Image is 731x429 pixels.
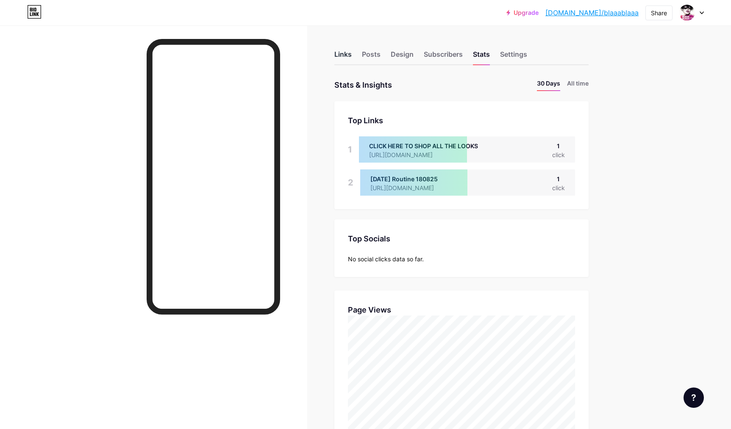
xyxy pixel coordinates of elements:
[348,136,352,163] div: 1
[552,141,565,150] div: 1
[348,115,575,126] div: Top Links
[537,79,560,91] li: 30 Days
[334,79,392,91] div: Stats & Insights
[348,304,575,316] div: Page Views
[348,169,353,196] div: 2
[348,233,575,244] div: Top Socials
[500,49,527,64] div: Settings
[552,183,565,192] div: click
[651,8,667,17] div: Share
[545,8,639,18] a: [DOMAIN_NAME]/blaaablaaa
[552,174,565,183] div: 1
[348,255,575,263] div: No social clicks data so far.
[391,49,414,64] div: Design
[424,49,463,64] div: Subscribers
[362,49,381,64] div: Posts
[334,49,352,64] div: Links
[473,49,490,64] div: Stats
[679,5,695,21] img: blaaablaaa
[567,79,589,91] li: All time
[552,150,565,159] div: click
[506,9,539,16] a: Upgrade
